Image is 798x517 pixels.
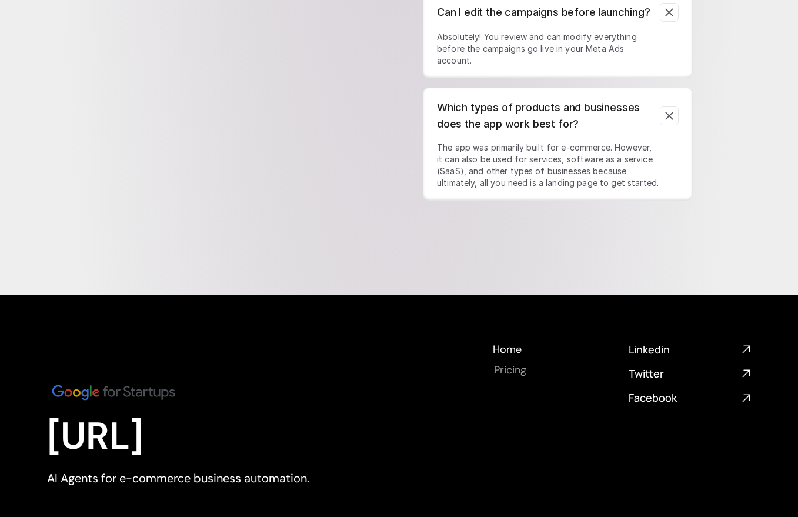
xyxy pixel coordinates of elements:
a: Linkedin [629,342,751,357]
a: Facebook [629,391,751,405]
nav: Footer navigation [492,342,615,378]
h1: [URL] [47,414,370,459]
h4: Twitter [629,366,737,381]
h4: Linkedin [629,342,737,357]
p: Absolutely! You review and can modify everything before the campaigns go live in your Meta Ads ac... [437,31,660,66]
p: The app was primarily built for e-commerce. However, it can also be used for services, software a... [437,142,660,189]
p: Which types of products and businesses does the app work best for? [437,99,650,132]
h4: Pricing [494,362,526,377]
p: Can I edit the campaigns before launching? [437,4,650,21]
a: Pricing [492,365,527,378]
h4: Facebook [629,391,737,405]
nav: Social media links [629,342,751,406]
a: Twitter [629,366,751,381]
h4: Home [493,342,522,357]
a: Home [492,342,522,355]
p: AI Agents for e-commerce business automation. [47,470,370,486]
